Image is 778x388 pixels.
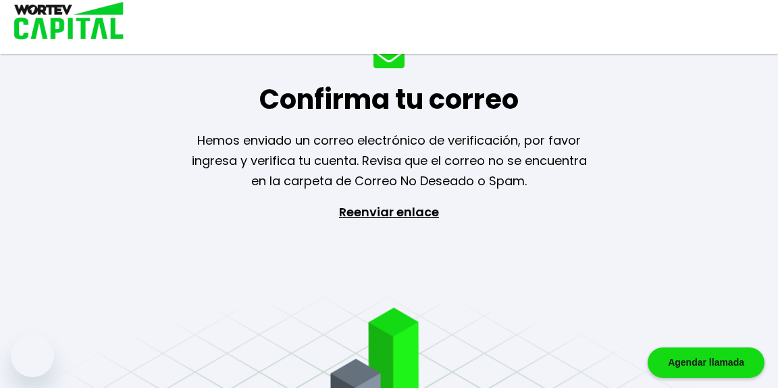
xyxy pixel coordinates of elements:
div: Agendar llamada [648,347,764,378]
p: Hemos enviado un correo electrónico de verificación, por favor ingresa y verifica tu cuenta. Revi... [174,130,604,191]
p: Reenviar enlace [327,202,451,344]
iframe: Button to launch messaging window [11,334,54,377]
h1: Confirma tu correo [259,79,519,120]
img: mail-icon.3fa1eb17.svg [373,45,405,68]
